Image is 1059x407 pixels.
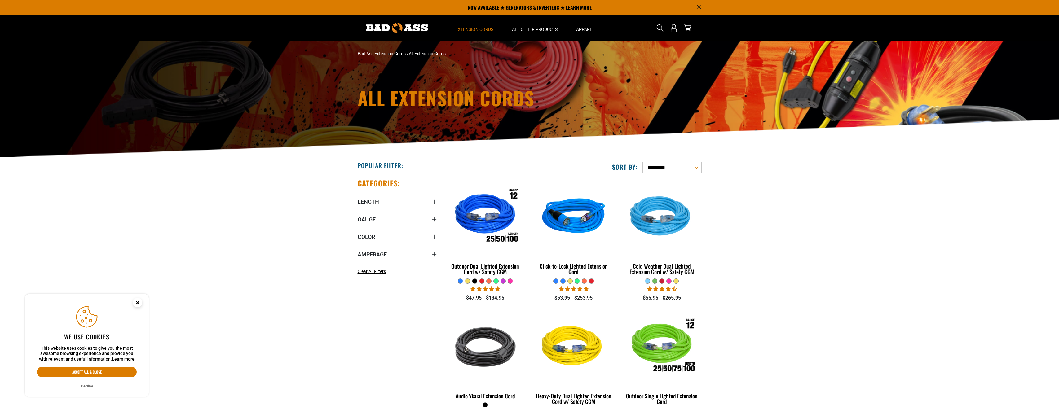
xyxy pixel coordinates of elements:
a: Clear All Filters [358,268,388,275]
h2: Popular Filter: [358,161,403,169]
div: Outdoor Dual Lighted Extension Cord w/ Safety CGM [446,263,525,274]
h2: We use cookies [37,333,137,341]
div: Heavy-Duty Dual Lighted Extension Cord w/ Safety CGM [534,393,613,404]
p: This website uses cookies to give you the most awesome browsing experience and provide you with r... [37,346,137,362]
div: Audio Visual Extension Cord [446,393,525,399]
span: Gauge [358,216,376,223]
span: Amperage [358,251,387,258]
img: yellow [535,311,613,382]
div: Cold Weather Dual Lighted Extension Cord w/ Safety CGM [622,263,701,274]
aside: Cookie Consent [25,294,149,397]
img: Outdoor Single Lighted Extension Cord [623,311,701,382]
div: $55.95 - $265.95 [622,294,701,302]
span: All Other Products [512,27,558,32]
span: 4.83 stars [470,286,500,292]
img: blue [535,182,613,253]
span: All Extension Cords [409,51,446,56]
div: $47.95 - $134.95 [446,294,525,302]
a: Learn more [112,357,135,361]
summary: Length [358,193,437,210]
img: Light Blue [623,182,701,253]
a: Outdoor Dual Lighted Extension Cord w/ Safety CGM Outdoor Dual Lighted Extension Cord w/ Safety CGM [446,178,525,278]
button: Decline [79,383,95,389]
summary: Gauge [358,211,437,228]
a: Light Blue Cold Weather Dual Lighted Extension Cord w/ Safety CGM [622,178,701,278]
img: Outdoor Dual Lighted Extension Cord w/ Safety CGM [446,182,524,253]
h1: All Extension Cords [358,89,584,107]
summary: All Other Products [503,15,567,41]
summary: Color [358,228,437,245]
summary: Amperage [358,246,437,263]
summary: Extension Cords [446,15,503,41]
img: Bad Ass Extension Cords [366,23,428,33]
span: Clear All Filters [358,269,386,274]
summary: Search [655,23,665,33]
span: Length [358,198,379,205]
a: Bad Ass Extension Cords [358,51,406,56]
nav: breadcrumbs [358,50,584,57]
summary: Apparel [567,15,604,41]
div: Click-to-Lock Lighted Extension Cord [534,263,613,274]
a: blue Click-to-Lock Lighted Extension Cord [534,178,613,278]
span: 4.87 stars [559,286,589,292]
label: Sort by: [612,163,638,171]
img: black [446,311,524,382]
span: 4.61 stars [647,286,677,292]
span: Apparel [576,27,595,32]
div: $53.95 - $253.95 [534,294,613,302]
div: Outdoor Single Lighted Extension Cord [622,393,701,404]
h2: Categories: [358,178,400,188]
span: Color [358,233,375,240]
span: Extension Cords [455,27,493,32]
a: black Audio Visual Extension Cord [446,308,525,402]
span: › [407,51,408,56]
button: Accept all & close [37,367,137,377]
